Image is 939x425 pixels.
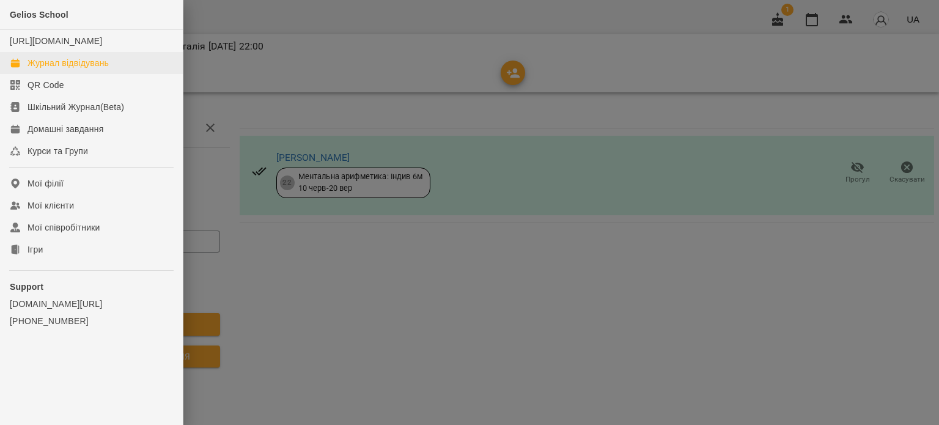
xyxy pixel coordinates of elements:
[28,145,88,157] div: Курси та Групи
[28,199,74,212] div: Мої клієнти
[10,36,102,46] a: [URL][DOMAIN_NAME]
[28,101,124,113] div: Шкільний Журнал(Beta)
[28,79,64,91] div: QR Code
[10,298,173,310] a: [DOMAIN_NAME][URL]
[10,281,173,293] p: Support
[28,177,64,190] div: Мої філії
[10,315,173,327] a: [PHONE_NUMBER]
[10,10,68,20] span: Gelios School
[28,243,43,256] div: Ігри
[28,57,109,69] div: Журнал відвідувань
[28,221,100,234] div: Мої співробітники
[28,123,103,135] div: Домашні завдання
